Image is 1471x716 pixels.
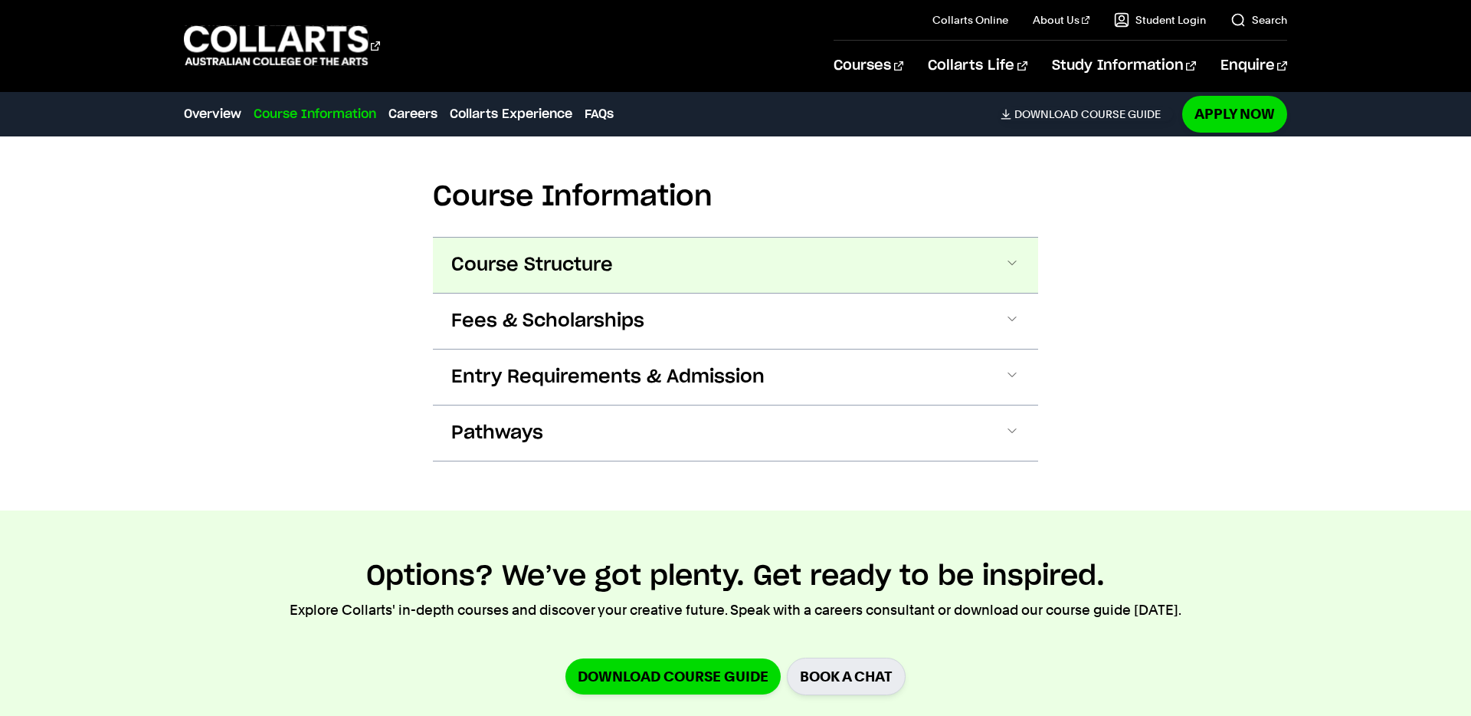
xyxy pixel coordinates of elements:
[254,105,376,123] a: Course Information
[1001,107,1173,121] a: DownloadCourse Guide
[1052,41,1196,91] a: Study Information
[184,24,380,67] div: Go to homepage
[451,253,613,278] span: Course Structure
[932,12,1008,28] a: Collarts Online
[585,105,614,123] a: FAQs
[1220,41,1287,91] a: Enquire
[1033,12,1089,28] a: About Us
[834,41,903,91] a: Courses
[1014,107,1078,121] span: Download
[451,421,543,445] span: Pathways
[433,350,1038,405] button: Entry Requirements & Admission
[366,560,1105,593] h2: Options? We’ve got plenty. Get ready to be inspired.
[184,105,241,123] a: Overview
[433,294,1038,349] button: Fees & Scholarships
[1230,12,1287,28] a: Search
[928,41,1027,91] a: Collarts Life
[290,599,1181,621] p: Explore Collarts' in-depth courses and discover your creative future. Speak with a careers consul...
[451,309,644,333] span: Fees & Scholarships
[787,658,906,695] a: BOOK A CHAT
[450,105,572,123] a: Collarts Experience
[433,180,1038,214] h2: Course Information
[1114,12,1206,28] a: Student Login
[451,365,765,389] span: Entry Requirements & Admission
[1182,96,1287,132] a: Apply Now
[565,659,781,695] a: Download Course Guide
[433,238,1038,293] button: Course Structure
[433,406,1038,461] button: Pathways
[388,105,437,123] a: Careers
